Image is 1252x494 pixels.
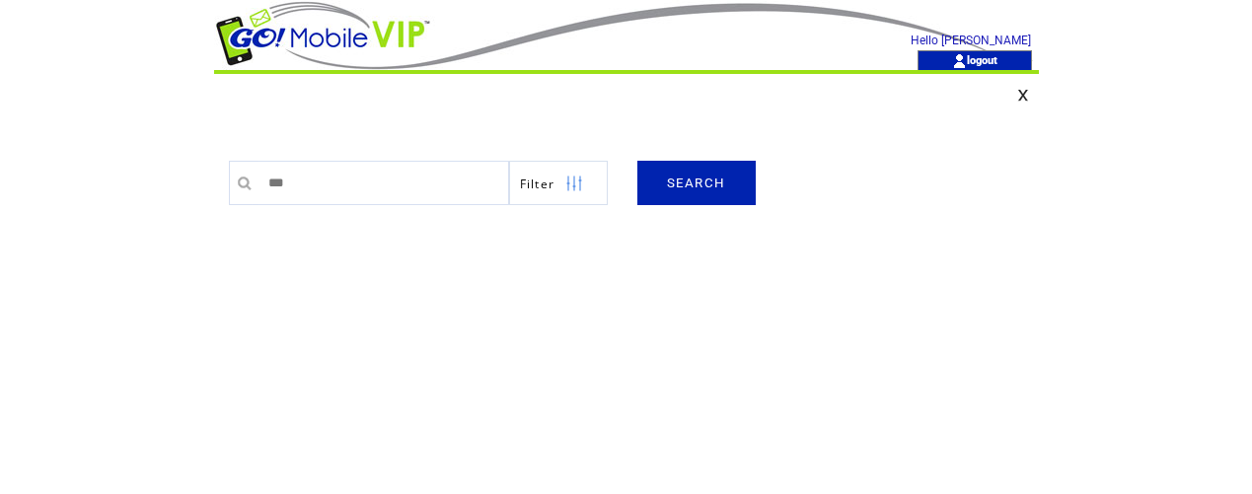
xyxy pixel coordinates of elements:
[952,53,967,69] img: account_icon.gif
[911,34,1031,47] span: Hello [PERSON_NAME]
[967,53,997,66] a: logout
[520,176,555,192] span: Show filters
[637,161,756,205] a: SEARCH
[565,162,583,206] img: filters.png
[509,161,608,205] a: Filter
